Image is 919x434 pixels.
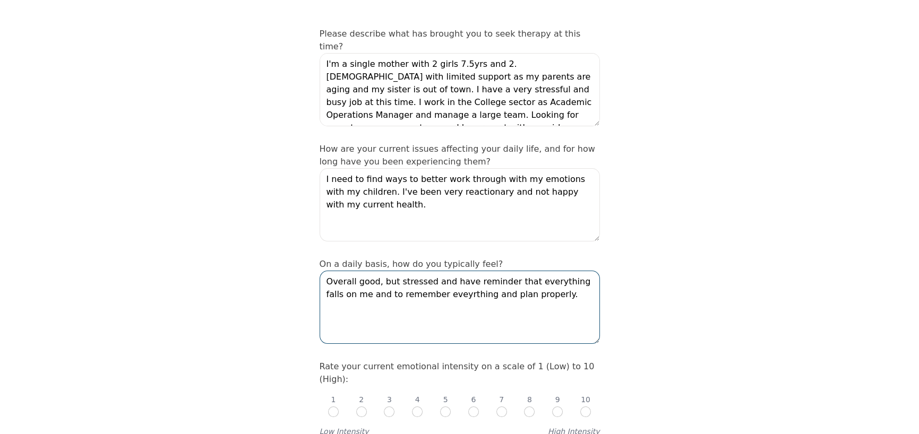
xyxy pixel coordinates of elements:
label: How are your current issues affecting your daily life, and for how long have you been experiencin... [320,144,595,167]
label: Please describe what has brought you to seek therapy at this time? [320,29,581,51]
textarea: I need to find ways to better work through with my emotions with my children. I've been very reac... [320,168,600,241]
textarea: Overall good, but stressed and have reminder that everything falls on me and to remember eveyrthi... [320,271,600,344]
label: On a daily basis, how do you typically feel? [320,259,503,269]
p: 4 [415,394,420,405]
p: 9 [555,394,560,405]
p: 2 [359,394,364,405]
label: Rate your current emotional intensity on a scale of 1 (Low) to 10 (High): [320,361,595,384]
p: 3 [387,394,392,405]
textarea: I'm a single mother with 2 girls 7.5yrs and 2.[DEMOGRAPHIC_DATA] with limited support as my paren... [320,53,600,126]
p: 1 [331,394,336,405]
p: 8 [527,394,532,405]
p: 6 [471,394,476,405]
p: 7 [499,394,504,405]
p: 5 [443,394,448,405]
p: 10 [581,394,590,405]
